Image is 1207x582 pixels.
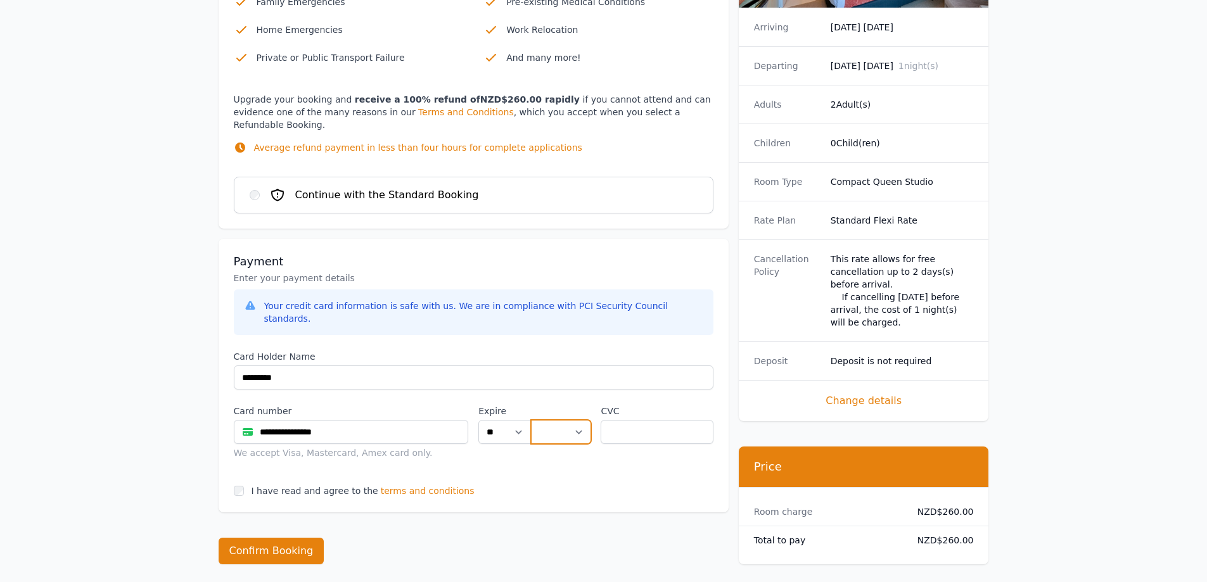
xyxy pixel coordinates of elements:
dd: [DATE] [DATE] [831,60,974,72]
h3: Price [754,459,974,474]
dt: Cancellation Policy [754,253,821,329]
dt: Deposit [754,355,821,367]
p: Average refund payment in less than four hours for complete applications [254,141,582,154]
dd: NZD$260.00 [907,534,974,547]
span: Continue with the Standard Booking [295,187,479,203]
dd: Standard Flexi Rate [831,214,974,227]
dt: Room charge [754,505,897,518]
p: Private or Public Transport Failure [257,50,464,65]
dt: Arriving [754,21,821,34]
dt: Room Type [754,175,821,188]
div: This rate allows for free cancellation up to 2 days(s) before arrival. If cancelling [DATE] befor... [831,253,974,329]
div: Your credit card information is safe with us. We are in compliance with PCI Security Council stan... [264,300,703,325]
p: Enter your payment details [234,272,713,284]
label: Card Holder Name [234,350,713,363]
dt: Children [754,137,821,149]
span: terms and conditions [381,484,475,497]
dt: Rate Plan [754,214,821,227]
label: Expire [478,405,531,417]
label: Card number [234,405,469,417]
label: I have read and agree to the [252,486,378,496]
span: 1 night(s) [898,61,938,71]
button: Confirm Booking [219,538,324,564]
label: CVC [601,405,713,417]
p: Work Relocation [506,22,713,37]
h3: Payment [234,254,713,269]
label: . [531,405,591,417]
dt: Adults [754,98,821,111]
p: And many more! [506,50,713,65]
a: Terms and Conditions [418,107,514,117]
dd: NZD$260.00 [907,505,974,518]
dt: Total to pay [754,534,897,547]
strong: receive a 100% refund of NZD$260.00 rapidly [355,94,580,104]
p: Home Emergencies [257,22,464,37]
dd: Deposit is not required [831,355,974,367]
p: Upgrade your booking and if you cannot attend and can evidence one of the many reasons in our , w... [234,93,713,167]
dd: Compact Queen Studio [831,175,974,188]
span: Change details [754,393,974,408]
dd: [DATE] [DATE] [831,21,974,34]
dt: Departing [754,60,821,72]
div: We accept Visa, Mastercard, Amex card only. [234,446,469,459]
dd: 0 Child(ren) [831,137,974,149]
dd: 2 Adult(s) [831,98,974,111]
